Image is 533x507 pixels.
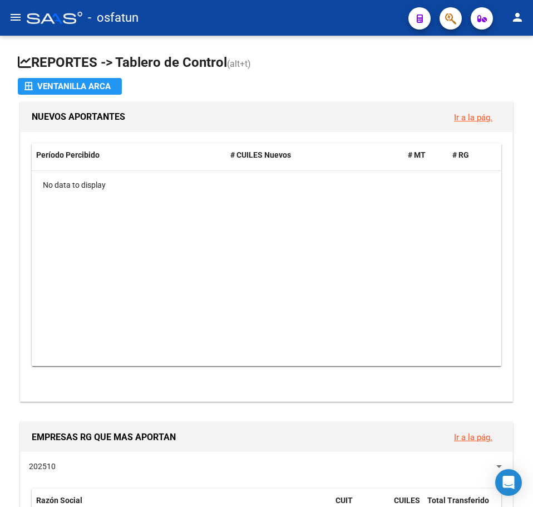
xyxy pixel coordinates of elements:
datatable-header-cell: # MT [403,143,448,167]
a: Ir a la pág. [454,432,492,442]
button: Ir a la pág. [445,427,501,447]
span: # MT [408,150,426,159]
h1: REPORTES -> Tablero de Control [18,53,515,73]
span: Razón Social [36,496,82,505]
span: (alt+t) [227,58,251,69]
a: Ir a la pág. [454,113,492,123]
div: Ventanilla ARCA [24,78,115,95]
div: No data to display [32,171,501,199]
span: # CUILES Nuevos [230,150,291,159]
span: NUEVOS APORTANTES [32,111,125,122]
span: EMPRESAS RG QUE MAS APORTAN [32,432,176,442]
span: 202510 [29,462,56,471]
button: Ventanilla ARCA [18,78,122,95]
datatable-header-cell: # RG [448,143,492,167]
mat-icon: person [511,11,524,24]
div: Open Intercom Messenger [495,469,522,496]
span: Período Percibido [36,150,100,159]
mat-icon: menu [9,11,22,24]
datatable-header-cell: # CUILES Nuevos [226,143,403,167]
span: CUIT [335,496,353,505]
span: CUILES [394,496,420,505]
button: Ir a la pág. [445,107,501,128]
span: - osfatun [88,6,139,30]
span: # RG [452,150,469,159]
span: Total Transferido [427,496,489,505]
datatable-header-cell: Período Percibido [32,143,226,167]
